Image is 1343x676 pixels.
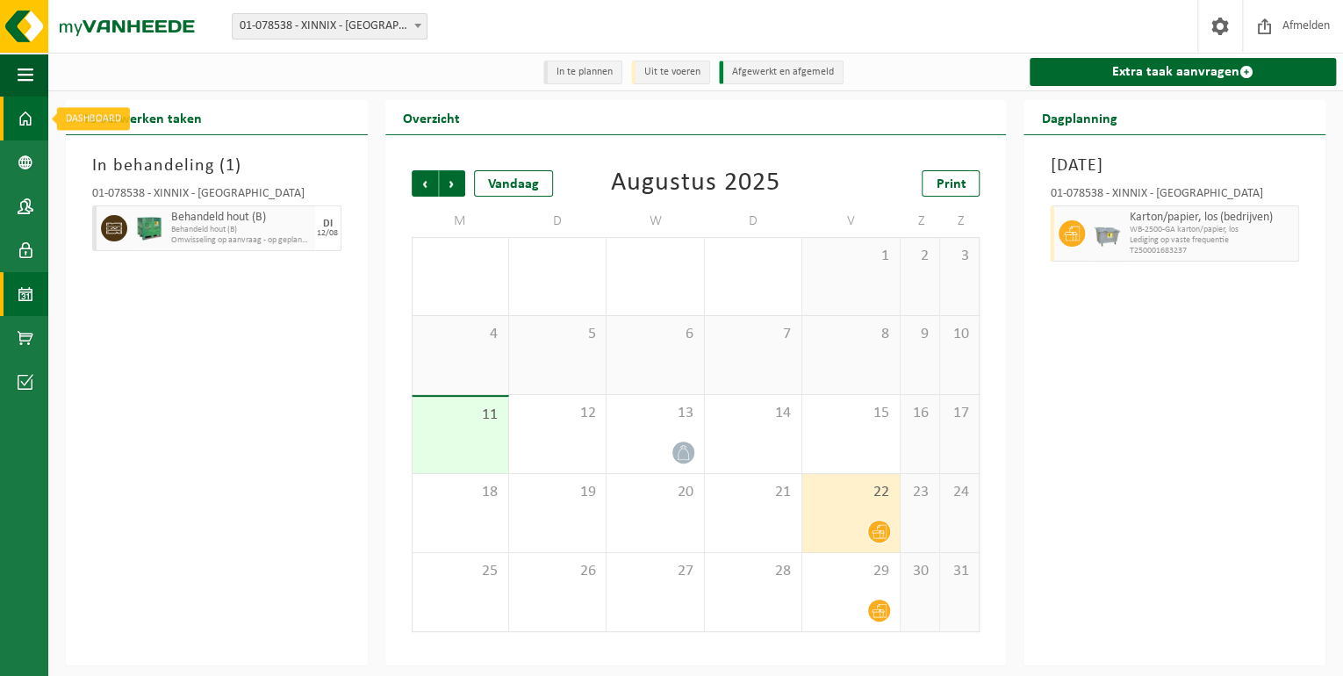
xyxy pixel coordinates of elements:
[714,247,793,266] span: 31
[1129,225,1294,235] span: WB-2500-GA karton/papier, los
[518,562,597,581] span: 26
[518,404,597,423] span: 12
[922,170,980,197] a: Print
[1129,235,1294,246] span: Lediging op vaste frequentie
[714,562,793,581] span: 28
[811,404,890,423] span: 15
[136,215,162,241] img: PB-HB-1400-HPE-GN-01
[901,205,940,237] td: Z
[1050,188,1299,205] div: 01-078538 - XINNIX - [GEOGRAPHIC_DATA]
[949,325,970,344] span: 10
[421,247,499,266] span: 28
[412,205,509,237] td: M
[474,170,553,197] div: Vandaag
[439,170,465,197] span: Volgende
[518,247,597,266] span: 29
[909,483,930,502] span: 23
[705,205,802,237] td: D
[171,235,311,246] span: Omwisseling op aanvraag - op geplande route (incl. verwerking)
[421,406,499,425] span: 11
[936,177,966,191] span: Print
[1050,153,1299,179] h3: [DATE]
[1023,100,1134,134] h2: Dagplanning
[949,247,970,266] span: 3
[509,205,607,237] td: D
[909,404,930,423] span: 16
[543,61,622,84] li: In te plannen
[1030,58,1336,86] a: Extra taak aanvragen
[949,483,970,502] span: 24
[714,404,793,423] span: 14
[615,483,694,502] span: 20
[233,14,427,39] span: 01-078538 - XINNIX - HARELBEKE
[909,562,930,581] span: 30
[811,483,890,502] span: 22
[607,205,704,237] td: W
[615,325,694,344] span: 6
[611,170,780,197] div: Augustus 2025
[615,247,694,266] span: 30
[1129,246,1294,256] span: T250001683237
[518,325,597,344] span: 5
[909,325,930,344] span: 9
[421,325,499,344] span: 4
[317,229,338,238] div: 12/08
[631,61,710,84] li: Uit te voeren
[232,13,427,40] span: 01-078538 - XINNIX - HARELBEKE
[226,157,235,175] span: 1
[615,404,694,423] span: 13
[171,211,311,225] span: Behandeld hout (B)
[949,404,970,423] span: 17
[714,483,793,502] span: 21
[615,562,694,581] span: 27
[949,562,970,581] span: 31
[171,225,311,235] span: Behandeld hout (B)
[719,61,844,84] li: Afgewerkt en afgemeld
[323,219,333,229] div: DI
[811,562,890,581] span: 29
[1129,211,1294,225] span: Karton/papier, los (bedrijven)
[92,153,341,179] h3: In behandeling ( )
[421,562,499,581] span: 25
[385,100,478,134] h2: Overzicht
[421,483,499,502] span: 18
[940,205,980,237] td: Z
[1094,220,1120,247] img: WB-2500-GAL-GY-01
[412,170,438,197] span: Vorige
[909,247,930,266] span: 2
[802,205,900,237] td: V
[811,325,890,344] span: 8
[92,188,341,205] div: 01-078538 - XINNIX - [GEOGRAPHIC_DATA]
[66,100,219,134] h2: Te verwerken taken
[714,325,793,344] span: 7
[811,247,890,266] span: 1
[518,483,597,502] span: 19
